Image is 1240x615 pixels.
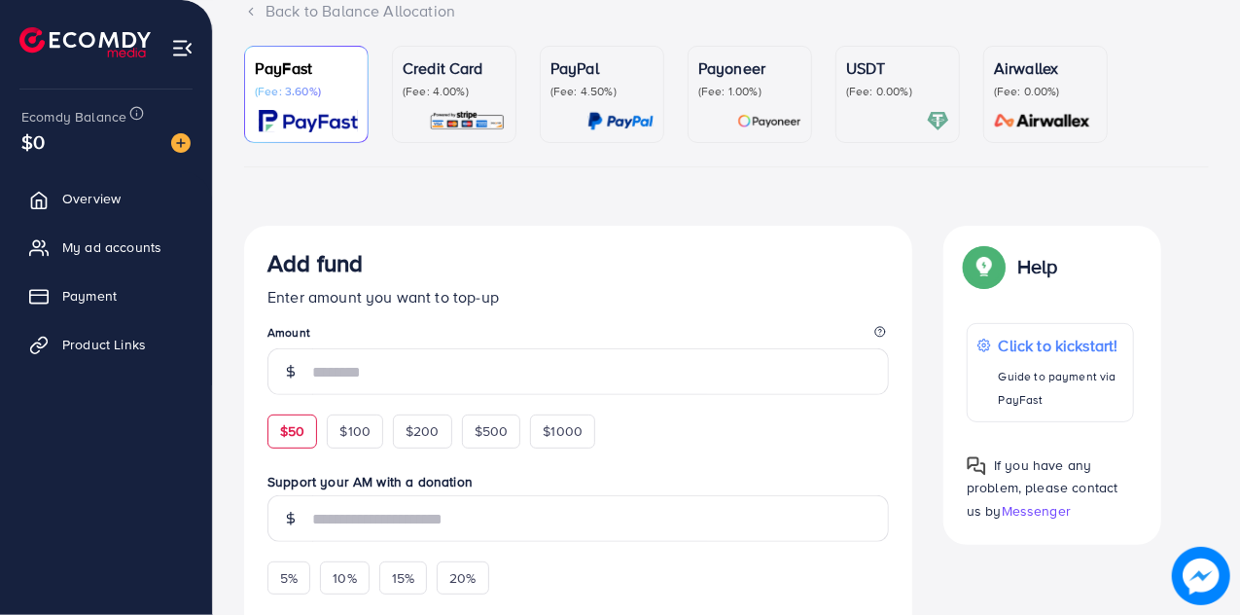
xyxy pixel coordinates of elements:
span: Payment [62,286,117,306]
img: card [429,110,506,132]
p: (Fee: 4.00%) [403,84,506,99]
p: PayFast [255,56,358,80]
span: If you have any problem, please contact us by [967,455,1118,520]
p: Enter amount you want to top-up [267,285,889,308]
span: 5% [280,568,298,588]
a: Payment [15,276,197,315]
span: $1000 [543,421,583,441]
img: image [171,133,191,153]
p: Credit Card [403,56,506,80]
a: Product Links [15,325,197,364]
img: card [259,110,358,132]
label: Support your AM with a donation [267,472,889,491]
p: Payoneer [698,56,801,80]
a: My ad accounts [15,228,197,267]
p: (Fee: 0.00%) [994,84,1097,99]
span: 10% [333,568,356,588]
img: Popup guide [967,456,986,476]
p: (Fee: 1.00%) [698,84,801,99]
span: 20% [449,568,476,588]
p: Help [1017,255,1058,278]
img: card [737,110,801,132]
p: (Fee: 3.60%) [255,84,358,99]
span: Product Links [62,335,146,354]
span: Overview [62,189,121,208]
img: menu [171,37,194,59]
span: My ad accounts [62,237,161,257]
span: $0 [21,127,45,156]
a: Overview [15,179,197,218]
img: logo [19,27,151,57]
span: $200 [406,421,440,441]
img: Popup guide [967,249,1002,284]
p: Airwallex [994,56,1097,80]
p: (Fee: 4.50%) [550,84,654,99]
img: card [988,110,1097,132]
img: card [587,110,654,132]
span: Ecomdy Balance [21,107,126,127]
span: $500 [475,421,509,441]
span: 15% [392,568,414,588]
legend: Amount [267,324,889,348]
p: (Fee: 0.00%) [846,84,949,99]
p: Click to kickstart! [999,334,1123,357]
p: PayPal [550,56,654,80]
p: Guide to payment via PayFast [999,365,1123,412]
span: $100 [339,421,371,441]
span: Messenger [1002,501,1071,521]
h3: Add fund [267,249,363,277]
img: card [927,110,949,132]
span: $50 [280,421,304,441]
img: image [1172,547,1230,605]
p: USDT [846,56,949,80]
